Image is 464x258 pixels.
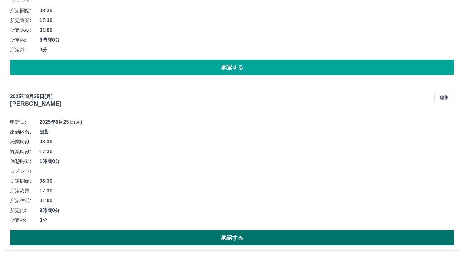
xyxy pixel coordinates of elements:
[10,93,62,100] p: 2025年8月25日(月)
[10,100,62,107] h3: [PERSON_NAME]
[10,187,40,195] span: 所定終業:
[10,119,40,126] span: 申請日:
[10,46,40,54] span: 所定外:
[40,119,454,126] span: 2025年8月25日(月)
[40,217,454,224] span: 0分
[40,46,454,54] span: 0分
[10,17,40,24] span: 所定終業:
[10,27,40,34] span: 所定休憩:
[10,158,40,165] span: 休憩時間:
[10,128,40,136] span: 出勤区分:
[40,177,454,185] span: 08:30
[10,217,40,224] span: 所定外:
[10,7,40,14] span: 所定開始:
[40,197,454,204] span: 01:00
[10,138,40,146] span: 始業時刻:
[40,27,454,34] span: 01:00
[40,7,454,14] span: 08:30
[10,177,40,185] span: 所定開始:
[40,128,454,136] span: 出勤
[10,230,454,245] button: 承認する
[40,148,454,155] span: 17:30
[10,36,40,44] span: 所定内:
[10,207,40,214] span: 所定内:
[40,17,454,24] span: 17:30
[40,36,454,44] span: 8時間0分
[10,197,40,204] span: 所定休憩:
[40,187,454,195] span: 17:30
[10,148,40,155] span: 終業時刻:
[40,207,454,214] span: 8時間0分
[10,168,40,175] span: コメント:
[40,138,454,146] span: 08:30
[10,60,454,75] button: 承認する
[434,93,454,102] button: 編集
[40,158,454,165] span: 1時間0分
